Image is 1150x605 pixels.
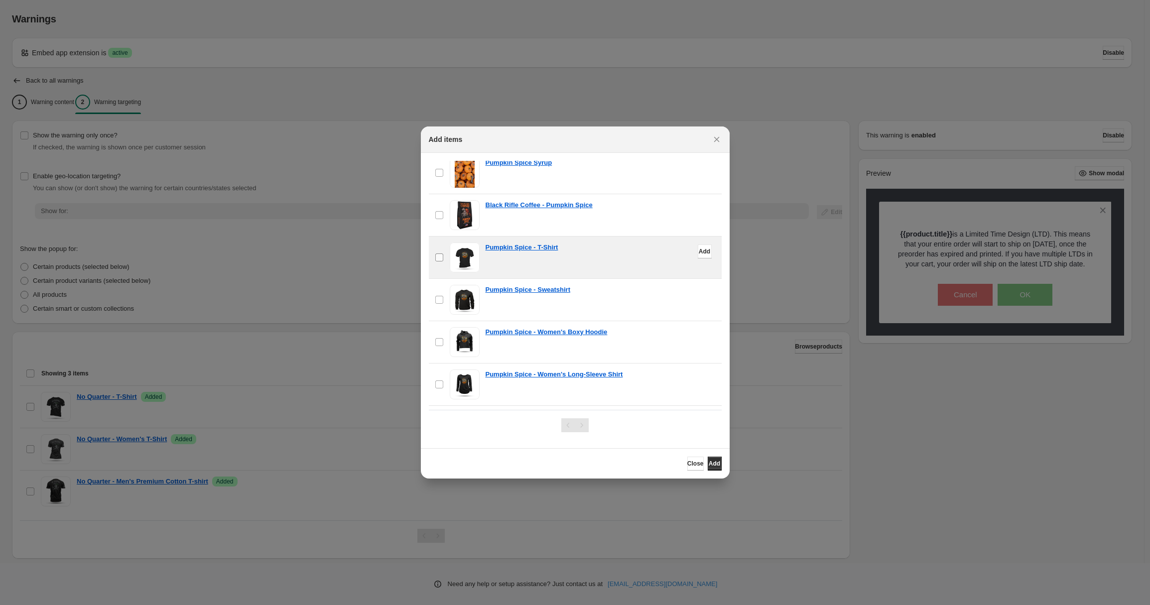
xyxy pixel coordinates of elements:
span: Add [699,247,710,255]
button: Add [698,244,712,258]
span: Add [709,460,720,468]
a: Pumpkin Spice Syrup [486,158,552,168]
a: Pumpkin Spice - Sweatshirt [486,285,571,295]
a: Pumpkin Spice - Women's Boxy Hoodie [486,327,608,337]
button: Close [710,132,724,146]
button: Close [687,457,704,471]
h2: Add items [429,134,463,144]
a: Pumpkin Spice - T-Shirt [486,242,558,252]
a: Pumpkin Spice - Women's Long-Sleeve Shirt [486,369,623,379]
nav: Pagination [561,418,589,432]
button: Add [708,457,722,471]
span: Close [687,460,704,468]
a: Black Rifle Coffee - Pumpkin Spice [486,200,593,210]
